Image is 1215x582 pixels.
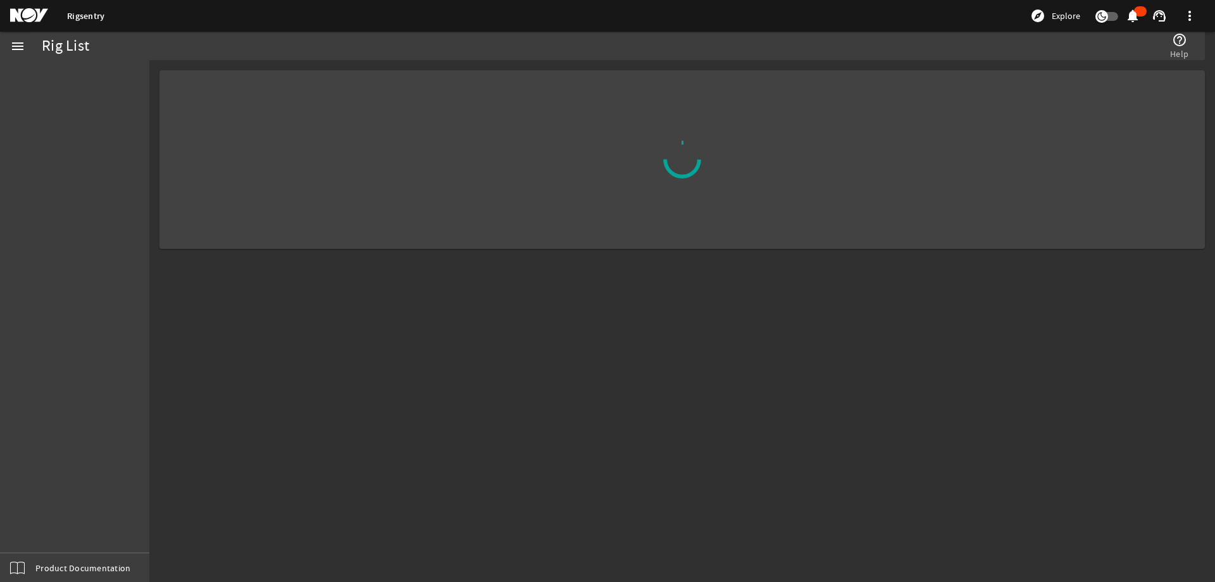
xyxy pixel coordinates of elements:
mat-icon: help_outline [1172,32,1187,47]
a: Rigsentry [67,10,104,22]
mat-icon: notifications [1125,8,1140,23]
span: Help [1170,47,1188,60]
div: Rig List [42,40,89,53]
mat-icon: menu [10,39,25,54]
mat-icon: explore [1030,8,1045,23]
button: more_vert [1174,1,1205,31]
button: Explore [1025,6,1085,26]
mat-icon: support_agent [1152,8,1167,23]
span: Product Documentation [35,562,130,574]
span: Explore [1052,9,1080,22]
